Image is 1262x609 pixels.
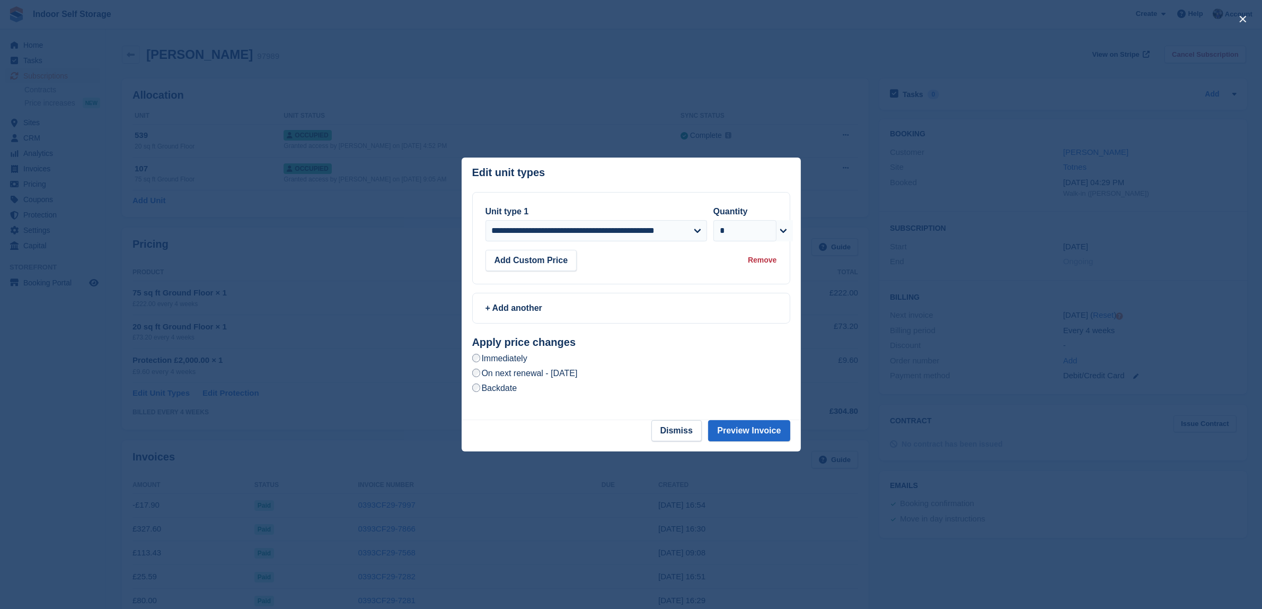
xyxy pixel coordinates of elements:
button: Add Custom Price [486,250,577,271]
a: + Add another [472,293,790,324]
label: Backdate [472,382,517,394]
button: Preview Invoice [708,420,790,441]
div: + Add another [486,302,777,315]
p: Edit unit types [472,167,545,179]
div: Remove [748,255,776,266]
label: Unit type 1 [486,207,529,216]
label: On next renewal - [DATE] [472,368,578,379]
strong: Apply price changes [472,336,576,348]
label: Immediately [472,353,527,364]
button: close [1234,11,1251,28]
input: Immediately [472,354,481,362]
label: Quantity [713,207,748,216]
input: Backdate [472,384,481,392]
button: Dismiss [651,420,702,441]
input: On next renewal - [DATE] [472,369,481,377]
